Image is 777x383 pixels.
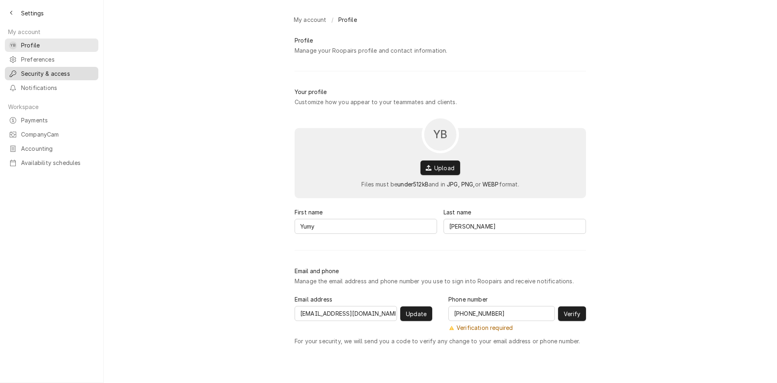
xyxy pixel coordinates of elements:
[295,277,574,285] div: Manage the email address and phone number you use to sign into Roopairs and receive notifications.
[5,142,98,155] a: Accounting
[5,67,98,80] a: Security & access
[444,208,471,216] label: Last name
[21,116,94,124] span: Payments
[295,98,457,106] div: Customize how you appear to your teammates and clients.
[447,181,475,188] span: JPG, PNG,
[295,267,339,275] div: Email and phone
[21,83,94,92] span: Notifications
[295,36,313,45] div: Profile
[21,130,94,139] span: CompanyCam
[5,53,98,66] a: Preferences
[5,156,98,169] a: Availability schedules
[9,41,17,49] div: YB
[397,181,429,188] span: under 512 kB
[361,180,519,188] div: Files must be and in or format.
[331,15,333,24] span: /
[433,164,456,172] span: Upload
[295,337,580,345] span: For your security, we will send you a code to verify any change to your email address or phone nu...
[9,41,17,49] div: Yumy Breuer's Avatar
[456,323,513,332] p: Verification required
[404,310,428,318] span: Update
[295,46,447,55] div: Manage your Roopairs profile and contact information.
[5,39,98,52] a: YBYumy Breuer's AvatarProfile
[335,13,360,26] a: Profile
[448,306,555,321] input: Phone number
[295,306,397,321] input: Email address
[295,208,323,216] label: First name
[444,219,586,234] input: Last name
[21,9,44,17] span: Settings
[5,6,18,19] button: Back to previous page
[5,128,98,141] a: CompanyCam
[420,160,460,175] button: Upload
[21,144,94,153] span: Accounting
[295,219,437,234] input: First name
[5,81,98,94] a: Notifications
[21,55,94,64] span: Preferences
[21,158,94,167] span: Availability schedules
[338,15,357,24] span: Profile
[448,295,488,304] label: Phone number
[558,306,586,321] button: Verify
[422,116,459,153] button: YB
[400,306,432,321] button: Update
[21,69,94,78] span: Security & access
[562,310,582,318] span: Verify
[5,113,98,127] a: Payments
[295,295,332,304] label: Email address
[21,41,94,49] span: Profile
[482,181,499,188] span: WEBP
[295,88,327,96] div: Your profile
